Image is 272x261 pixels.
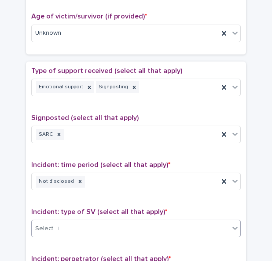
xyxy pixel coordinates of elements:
span: Type of support received (select all that apply) [31,67,182,74]
span: Age of victim/survivor (if provided) [31,13,147,20]
div: Select... [35,224,57,233]
div: Signposting [96,81,129,93]
span: Incident: time period (select all that apply) [31,161,170,168]
span: Signposted (select all that apply) [31,114,139,121]
div: Not disclosed [36,176,75,188]
span: Incident: type of SV (select all that apply) [31,208,167,215]
div: SARC [36,129,54,141]
div: Emotional support [36,81,85,93]
span: Unknown [35,29,61,38]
